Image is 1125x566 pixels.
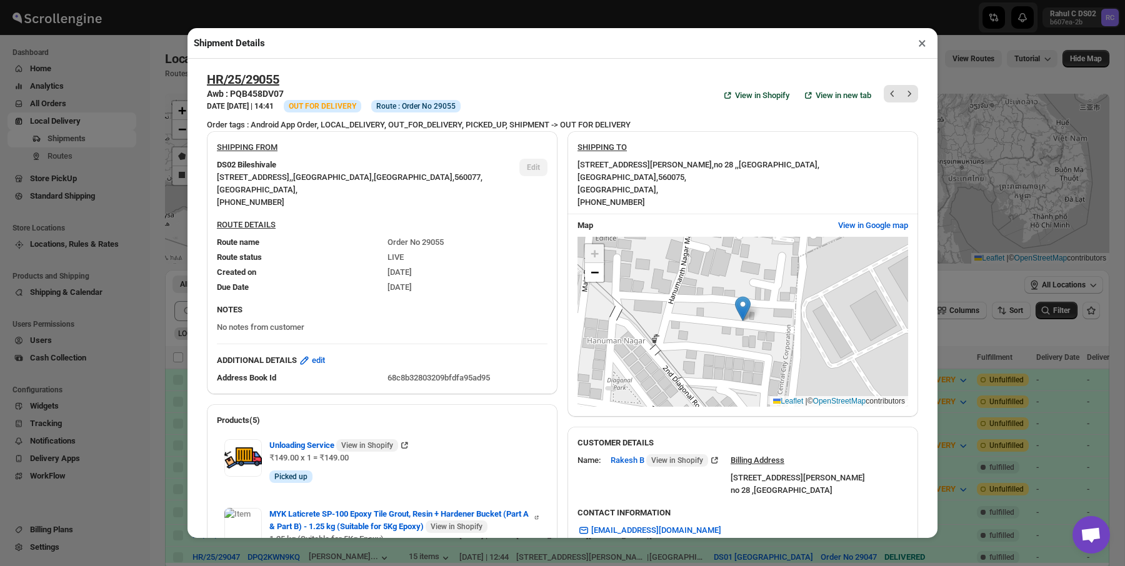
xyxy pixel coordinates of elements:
[293,172,374,182] span: [GEOGRAPHIC_DATA] ,
[217,282,249,292] span: Due Date
[387,282,412,292] span: [DATE]
[431,522,482,532] span: View in Shopify
[217,354,297,367] b: ADDITIONAL DETAILS
[454,172,482,182] span: 560077 ,
[269,453,349,462] span: ₹149.00 x 1 = ₹149.00
[217,414,547,427] h2: Products(5)
[577,507,908,519] h3: CONTACT INFORMATION
[217,172,291,182] span: [STREET_ADDRESS] ,
[884,85,901,102] button: Previous
[207,87,461,100] h3: Awb : PQB458DV07
[217,142,277,152] u: SHIPPING FROM
[577,160,714,169] span: [STREET_ADDRESS][PERSON_NAME] ,
[341,440,393,450] span: View in Shopify
[739,160,819,169] span: [GEOGRAPHIC_DATA] ,
[374,172,454,182] span: [GEOGRAPHIC_DATA] ,
[585,244,604,263] a: Zoom in
[731,472,865,497] div: [STREET_ADDRESS][PERSON_NAME] no 28 , [GEOGRAPHIC_DATA]
[217,305,242,314] b: NOTES
[207,72,279,87] button: HR/25/29055
[274,472,307,482] span: Picked up
[913,34,931,52] button: ×
[207,119,918,131] div: Order tags : Android App Order, LOCAL_DELIVERY, OUT_FOR_DELIVERY, PICKED_UP, SHIPMENT -> OUT FOR ...
[585,263,604,282] a: Zoom out
[611,454,708,467] span: Rakesh B
[577,221,593,230] b: Map
[217,185,297,194] span: [GEOGRAPHIC_DATA] ,
[387,267,412,277] span: [DATE]
[224,508,262,545] img: Item
[794,81,879,109] button: View in new tab
[227,102,274,111] b: [DATE] | 14:41
[291,350,332,370] button: edit
[714,81,797,109] a: View in Shopify
[806,397,807,405] span: |
[289,102,356,111] span: OUT FOR DELIVERY
[577,142,627,152] u: SHIPPING TO
[217,322,304,332] span: No notes from customer
[312,354,325,367] span: edit
[387,373,490,382] span: 68c8b32803209bfdfa95ad95
[838,219,908,232] span: View in Google map
[570,520,729,540] a: [EMAIL_ADDRESS][DOMAIN_NAME]
[591,264,599,280] span: −
[387,252,404,262] span: LIVE
[217,373,276,382] span: Address Book Id
[901,85,918,102] button: Next
[217,159,276,171] b: DS02 Bileshivale
[217,220,276,229] u: ROUTE DETAILS
[269,534,384,544] span: 1.25 kg (Suitable for 5Kg Epoxy)
[1072,516,1110,554] div: Open chat
[591,246,599,261] span: +
[731,455,784,465] u: Billing Address
[651,455,703,465] span: View in Shopify
[735,89,789,102] span: View in Shopify
[194,37,265,49] h2: Shipment Details
[217,252,262,262] span: Route status
[387,237,444,247] span: Order No 29055
[591,524,721,537] span: [EMAIL_ADDRESS][DOMAIN_NAME]
[207,101,274,111] h3: DATE
[577,437,908,449] h3: CUSTOMER DETAILS
[813,397,866,405] a: OpenStreetMap
[217,237,259,247] span: Route name
[269,440,411,450] a: Unloading Service View in Shopify
[291,172,293,182] span: ,
[714,160,739,169] span: no 28 , ,
[269,508,533,533] span: MYK Laticrete SP-100 Epoxy Tile Grout, Resin + Hardener Bucket (Part A & Part B) - 1.25 kg (Suita...
[577,197,645,207] span: [PHONE_NUMBER]
[217,267,256,277] span: Created on
[735,296,751,321] img: Marker
[570,537,666,557] a: [PHONE_NUMBER]
[816,89,871,102] span: View in new tab
[269,509,540,519] a: MYK Laticrete SP-100 Epoxy Tile Grout, Resin + Hardener Bucket (Part A & Part B) - 1.25 kg (Suita...
[831,216,916,236] button: View in Google map
[224,439,262,477] img: Item
[773,397,803,405] a: Leaflet
[217,197,284,207] span: [PHONE_NUMBER]
[577,172,658,182] span: [GEOGRAPHIC_DATA] ,
[611,455,721,465] a: Rakesh B View in Shopify
[577,185,658,194] span: [GEOGRAPHIC_DATA] ,
[884,85,918,102] nav: Pagination
[269,439,398,452] span: Unloading Service
[577,454,601,467] div: Name:
[658,172,686,182] span: 560075 ,
[376,101,456,111] span: Route : Order No 29055
[770,396,908,407] div: © contributors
